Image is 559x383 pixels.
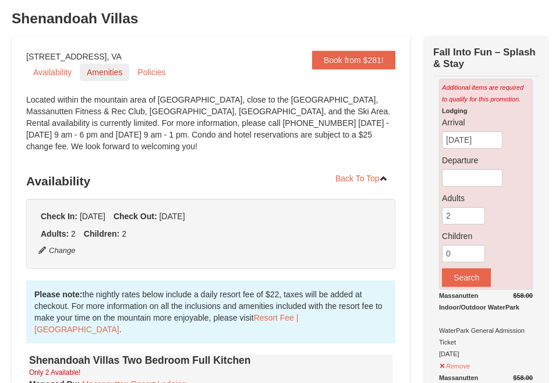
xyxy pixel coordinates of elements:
[442,84,523,103] em: Additional items are required to qualify for this promotion.
[26,280,395,343] div: the nightly rates below include a daily resort fee of $22, taxes will be added at checkout. For m...
[442,268,491,287] button: Search
[442,230,530,242] label: Children
[328,170,395,187] a: Back To Top
[442,107,467,114] strong: Lodging
[433,47,536,69] strong: Fall Into Fun – Splash & Stay
[114,212,157,221] strong: Check Out:
[159,212,185,221] span: [DATE]
[442,117,530,128] label: Arrival
[442,192,530,204] label: Adults
[439,290,533,360] div: WaterPark General Admission Ticket [DATE]
[12,7,547,30] h3: Shenandoah Villas
[41,212,77,221] strong: Check In:
[41,229,69,238] strong: Adults:
[34,290,82,299] strong: Please note:
[439,290,533,313] div: Massanutten Indoor/Outdoor WaterPark
[439,357,470,372] button: Remove
[29,354,392,366] h4: Shenandoah Villas Two Bedroom Full Kitchen
[130,64,172,81] a: Policies
[71,229,76,238] span: 2
[513,374,533,381] del: $58.00
[513,292,533,299] del: $58.00
[80,64,129,81] a: Amenities
[122,229,126,238] span: 2
[442,154,530,166] label: Departure
[26,64,79,81] a: Availability
[29,368,80,377] small: Only 2 Available!
[26,170,395,193] h3: Availability
[80,212,105,221] span: [DATE]
[26,94,395,164] div: Located within the mountain area of [GEOGRAPHIC_DATA], close to the [GEOGRAPHIC_DATA], Massanutte...
[84,229,119,238] strong: Children:
[312,51,395,69] a: Book from $281!
[38,244,76,257] button: Change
